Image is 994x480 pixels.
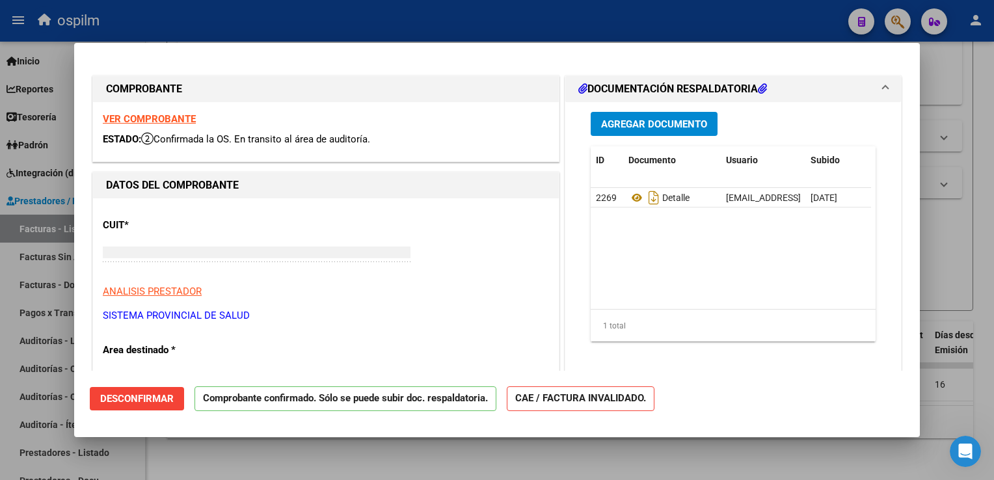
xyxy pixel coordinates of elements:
[870,146,935,174] datatable-header-cell: Acción
[623,146,721,174] datatable-header-cell: Documento
[811,193,837,203] span: [DATE]
[811,155,840,165] span: Subido
[578,81,767,97] h1: DOCUMENTACIÓN RESPALDATORIA
[565,76,901,102] mat-expansion-panel-header: DOCUMENTACIÓN RESPALDATORIA
[591,112,718,136] button: Agregar Documento
[106,179,239,191] strong: DATOS DEL COMPROBANTE
[103,286,202,297] span: ANALISIS PRESTADOR
[103,308,549,323] p: SISTEMA PROVINCIAL DE SALUD
[721,146,805,174] datatable-header-cell: Usuario
[628,193,690,203] span: Detalle
[195,386,496,412] p: Comprobante confirmado. Sólo se puede subir doc. respaldatoria.
[726,193,947,203] span: [EMAIL_ADDRESS][DOMAIN_NAME] - [PERSON_NAME]
[628,155,676,165] span: Documento
[507,386,654,412] strong: CAE / FACTURA INVALIDADO.
[565,102,901,372] div: DOCUMENTACIÓN RESPALDATORIA
[596,193,617,203] span: 2269
[726,155,758,165] span: Usuario
[591,310,876,342] div: 1 total
[141,133,370,145] span: Confirmada la OS. En transito al área de auditoría.
[591,146,623,174] datatable-header-cell: ID
[645,187,662,208] i: Descargar documento
[106,83,182,95] strong: COMPROBANTE
[100,393,174,405] span: Desconfirmar
[90,387,184,410] button: Desconfirmar
[805,146,870,174] datatable-header-cell: Subido
[950,436,981,467] iframe: Intercom live chat
[596,155,604,165] span: ID
[103,343,237,358] p: Area destinado *
[103,113,196,125] a: VER COMPROBANTE
[103,133,141,145] span: ESTADO:
[601,118,707,130] span: Agregar Documento
[103,218,237,233] p: CUIT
